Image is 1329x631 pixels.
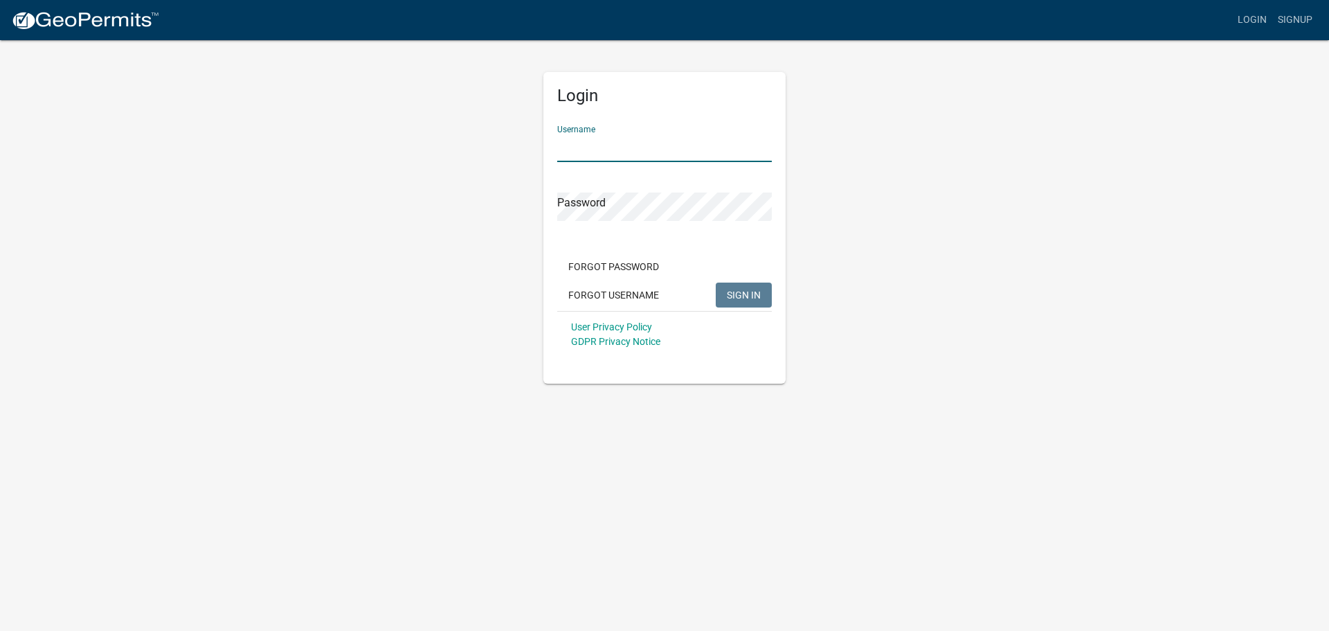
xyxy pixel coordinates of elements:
a: Signup [1272,7,1318,33]
a: User Privacy Policy [571,321,652,332]
h5: Login [557,86,772,106]
a: GDPR Privacy Notice [571,336,660,347]
a: Login [1232,7,1272,33]
button: Forgot Username [557,283,670,308]
button: Forgot Password [557,254,670,279]
button: SIGN IN [716,283,772,308]
span: SIGN IN [727,289,761,300]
